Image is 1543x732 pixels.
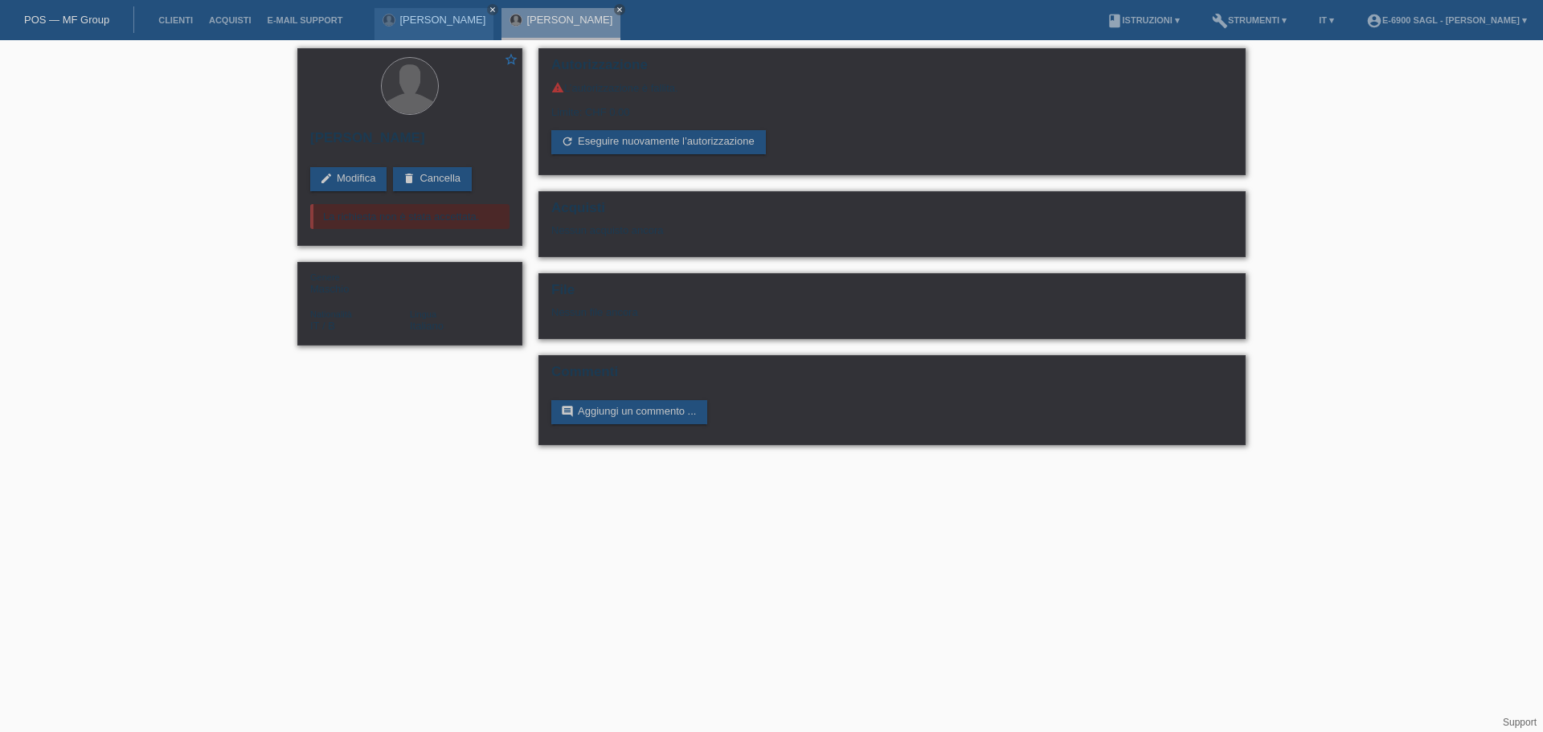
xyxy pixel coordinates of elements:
[1503,717,1537,728] a: Support
[403,172,415,185] i: delete
[614,4,625,15] a: close
[310,320,335,332] span: Italia / B / 15.08.2023
[310,204,510,229] div: La richiesta non è stata accettata.
[410,320,444,332] span: Italiano
[551,94,1233,118] div: Limite: CHF 0.00
[393,167,472,191] a: deleteCancella
[310,167,387,191] a: editModifica
[551,306,1042,318] div: Nessun file ancora
[150,15,201,25] a: Clienti
[310,309,352,319] span: Nationalità
[399,14,485,26] a: [PERSON_NAME]
[1358,15,1535,25] a: account_circleE-6900 Sagl - [PERSON_NAME] ▾
[551,224,1233,248] div: Nessun acquisto ancora
[551,130,766,154] a: refreshEseguire nuovamente l’autorizzazione
[551,57,1233,81] h2: Autorizzazione
[1204,15,1295,25] a: buildStrumenti ▾
[551,200,1233,224] h2: Acquisti
[1212,13,1228,29] i: build
[551,364,1233,388] h2: Commenti
[551,81,564,94] i: warning
[551,400,707,424] a: commentAggiungi un commento ...
[320,172,333,185] i: edit
[489,6,497,14] i: close
[561,405,574,418] i: comment
[1107,13,1123,29] i: book
[310,271,410,295] div: Maschio
[201,15,260,25] a: Acquisti
[310,130,510,154] h2: [PERSON_NAME]
[504,52,518,67] i: star_border
[410,309,436,319] span: Lingua
[616,6,624,14] i: close
[260,15,351,25] a: E-mail Support
[1311,15,1342,25] a: IT ▾
[551,81,1233,94] div: L’autorizzazione è fallita.
[504,52,518,69] a: star_border
[24,14,109,26] a: POS — MF Group
[551,282,1233,306] h2: File
[487,4,498,15] a: close
[310,272,340,282] span: Genere
[561,135,574,148] i: refresh
[526,14,612,26] a: [PERSON_NAME]
[1099,15,1188,25] a: bookIstruzioni ▾
[1366,13,1382,29] i: account_circle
